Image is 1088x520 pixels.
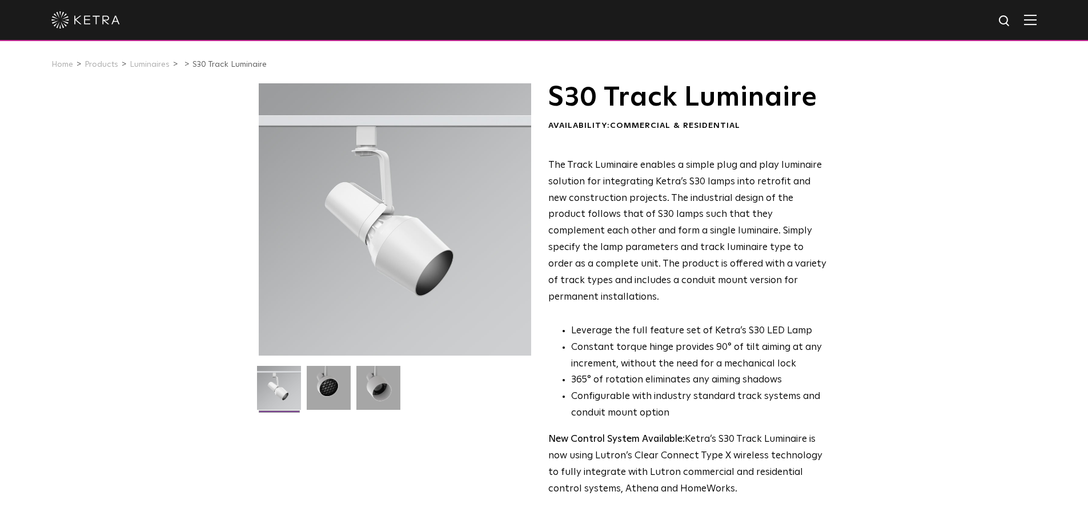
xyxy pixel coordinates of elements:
p: Ketra’s S30 Track Luminaire is now using Lutron’s Clear Connect Type X wireless technology to ful... [548,432,826,498]
span: The Track Luminaire enables a simple plug and play luminaire solution for integrating Ketra’s S30... [548,160,826,302]
strong: New Control System Available: [548,434,685,444]
li: Configurable with industry standard track systems and conduit mount option [571,389,826,422]
li: 365° of rotation eliminates any aiming shadows [571,372,826,389]
a: Products [85,61,118,68]
img: Hamburger%20Nav.svg [1024,14,1037,25]
h1: S30 Track Luminaire [548,83,826,112]
a: Home [51,61,73,68]
img: search icon [998,14,1012,29]
img: 9e3d97bd0cf938513d6e [356,366,400,418]
div: Availability: [548,120,826,132]
li: Leverage the full feature set of Ketra’s S30 LED Lamp [571,323,826,340]
img: ketra-logo-2019-white [51,11,120,29]
img: 3b1b0dc7630e9da69e6b [307,366,351,418]
img: S30-Track-Luminaire-2021-Web-Square [257,366,301,418]
li: Constant torque hinge provides 90° of tilt aiming at any increment, without the need for a mechan... [571,340,826,373]
a: S30 Track Luminaire [192,61,267,68]
span: Commercial & Residential [610,122,740,130]
a: Luminaires [130,61,170,68]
